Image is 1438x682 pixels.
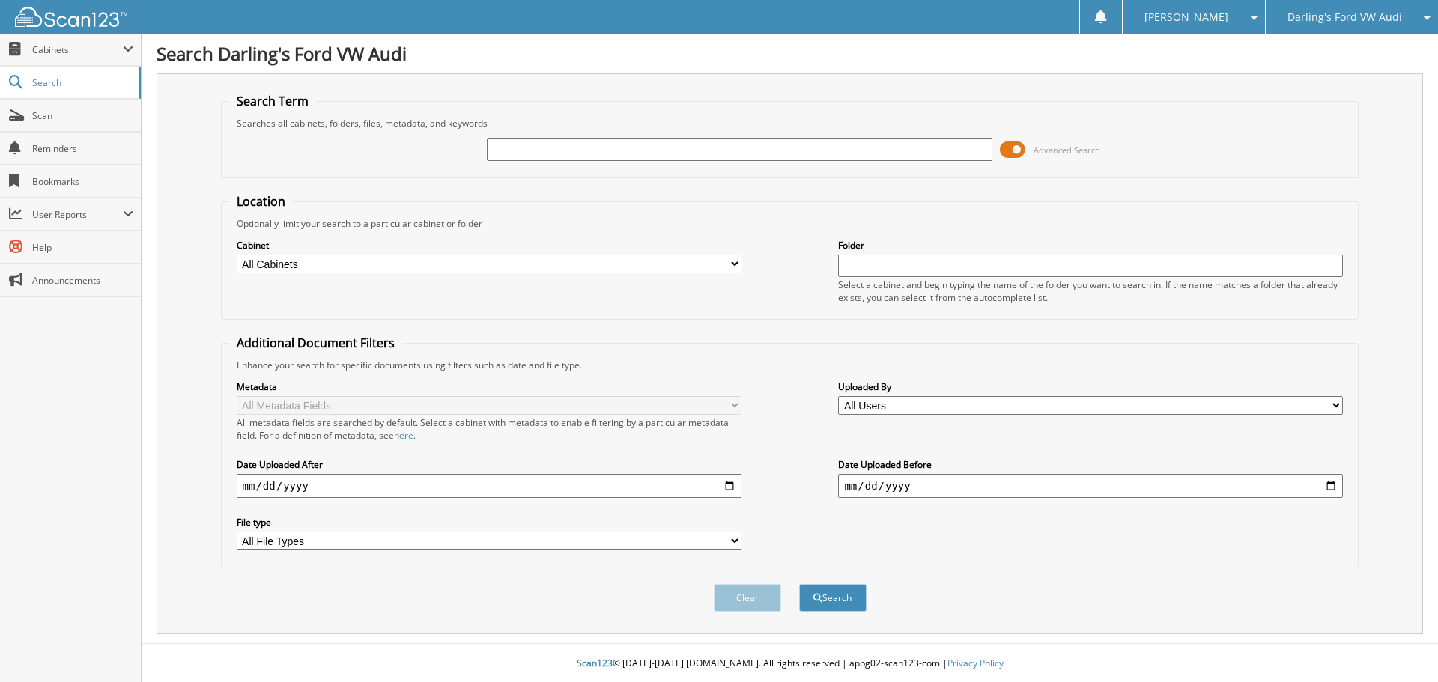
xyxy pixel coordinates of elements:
button: Search [799,584,867,612]
a: Privacy Policy [947,657,1004,669]
span: Darling's Ford VW Audi [1287,13,1402,22]
img: scan123-logo-white.svg [15,7,127,27]
div: All metadata fields are searched by default. Select a cabinet with metadata to enable filtering b... [237,416,741,442]
legend: Search Term [229,93,316,109]
span: Help [32,241,133,254]
label: Uploaded By [838,380,1343,393]
span: User Reports [32,208,123,221]
div: Optionally limit your search to a particular cabinet or folder [229,217,1351,230]
h1: Search Darling's Ford VW Audi [157,41,1423,66]
button: Clear [714,584,781,612]
div: Select a cabinet and begin typing the name of the folder you want to search in. If the name match... [838,278,1343,304]
label: Metadata [237,380,741,393]
div: Searches all cabinets, folders, files, metadata, and keywords [229,117,1351,130]
legend: Additional Document Filters [229,335,402,351]
input: end [838,474,1343,498]
span: Scan [32,109,133,122]
a: here [394,429,413,442]
span: Search [32,76,131,89]
label: Folder [838,239,1343,252]
label: Date Uploaded Before [838,458,1343,471]
label: Cabinet [237,239,741,252]
span: Reminders [32,142,133,155]
span: Announcements [32,274,133,287]
span: Bookmarks [32,175,133,188]
div: © [DATE]-[DATE] [DOMAIN_NAME]. All rights reserved | appg02-scan123-com | [142,645,1438,682]
span: Scan123 [577,657,613,669]
span: Cabinets [32,43,123,56]
label: File type [237,516,741,529]
input: start [237,474,741,498]
div: Enhance your search for specific documents using filters such as date and file type. [229,359,1351,371]
span: Advanced Search [1034,144,1100,156]
legend: Location [229,193,293,210]
span: [PERSON_NAME] [1144,13,1228,22]
label: Date Uploaded After [237,458,741,471]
